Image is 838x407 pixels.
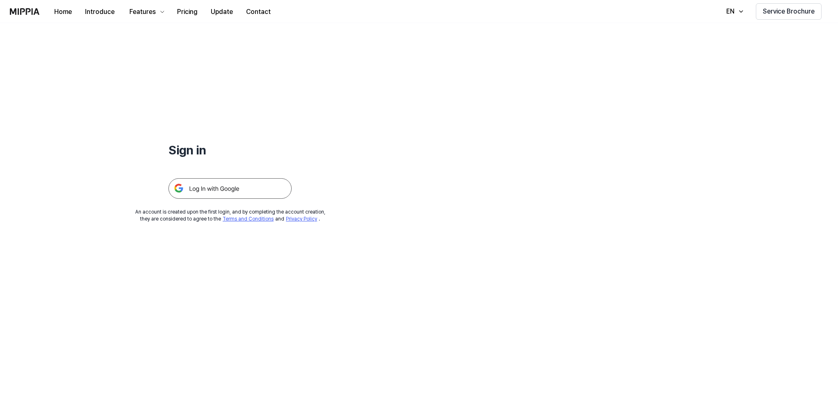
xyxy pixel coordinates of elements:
[204,0,239,23] a: Update
[78,4,121,20] button: Introduce
[223,216,274,222] a: Terms and Conditions
[168,178,292,199] img: 구글 로그인 버튼
[170,4,204,20] button: Pricing
[135,209,325,223] div: An account is created upon the first login, and by completing the account creation, they are cons...
[128,7,157,17] div: Features
[48,4,78,20] button: Home
[204,4,239,20] button: Update
[725,7,736,16] div: EN
[286,216,317,222] a: Privacy Policy
[10,8,39,15] img: logo
[121,4,170,20] button: Features
[756,3,822,20] button: Service Brochure
[239,4,277,20] button: Contact
[718,3,749,20] button: EN
[168,141,292,159] h1: Sign in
